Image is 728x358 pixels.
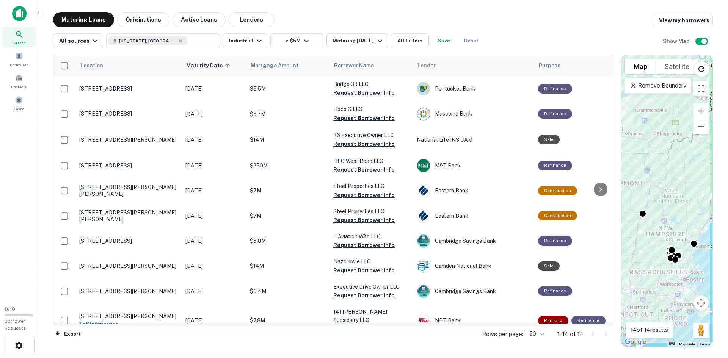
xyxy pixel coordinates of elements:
button: Toggle fullscreen view [693,81,709,96]
p: 5 Aviation WAY LLC [333,232,409,241]
p: $14M [250,136,326,144]
button: Export [53,328,83,340]
p: [DATE] [185,212,242,220]
div: This is a portfolio loan with 2 properties [538,316,568,325]
div: This loan purpose was for refinancing [538,236,572,245]
div: This loan purpose was for construction [538,186,577,195]
img: picture [417,82,430,95]
p: [DATE] [185,84,242,93]
button: All sources [53,33,103,48]
div: Eastern Bank [417,184,530,197]
p: Executive Drive Owner LLC [333,283,409,291]
p: $6.4M [250,287,326,295]
button: Map Data [679,342,695,347]
p: National Life INS CAM [417,136,530,144]
button: Request Borrower Info [333,191,395,200]
div: This loan purpose was for refinancing [538,109,572,119]
p: 141 [PERSON_NAME] Subsidiary LLC [333,308,409,324]
p: Steel Properties LLC [333,207,409,216]
p: $5.5M [250,84,326,93]
img: picture [417,234,430,247]
p: [STREET_ADDRESS] [79,85,178,92]
span: 0 / 10 [5,306,15,312]
button: Reload search area [693,61,709,77]
div: Sale [538,135,560,144]
th: Purpose [534,55,609,76]
img: picture [417,108,430,120]
h6: 1 of 2 properties [79,320,178,328]
p: Bridge 33 LLC [333,80,409,88]
p: HEG West Road LLC [333,157,409,165]
th: Lender [413,55,534,76]
button: > $5M [270,33,323,48]
a: Saved [2,93,36,113]
button: Zoom in [693,103,709,119]
p: [STREET_ADDRESS] [79,238,178,244]
div: Pentucket Bank [417,82,530,95]
p: $7M [250,186,326,195]
th: Mortgage Amount [246,55,329,76]
button: Request Borrower Info [333,266,395,275]
img: Google [623,337,648,347]
p: [DATE] [185,136,242,144]
img: picture [417,184,430,197]
p: [DATE] [185,262,242,270]
p: [STREET_ADDRESS] [79,110,178,117]
p: 36 Executive Owner LLC [333,131,409,139]
div: Chat Widget [690,297,728,334]
span: Lender [417,61,436,70]
th: Borrower Name [329,55,413,76]
p: [STREET_ADDRESS] [79,162,178,169]
button: Show street map [625,59,656,74]
p: 1–14 of 14 [557,330,584,339]
div: This loan purpose was for refinancing [538,84,572,94]
span: Maturity Date [186,61,232,70]
div: NBT Bank [417,314,530,327]
button: Request Borrower Info [333,216,395,225]
img: picture [417,285,430,298]
p: [STREET_ADDRESS][PERSON_NAME][PERSON_NAME] [79,184,178,197]
button: All Filters [391,33,429,48]
p: Remove Boundary [629,81,686,90]
a: Contacts [2,71,36,91]
th: Maturity Date [182,55,246,76]
div: Cambridge Savings Bank [417,285,530,298]
div: This loan purpose was for refinancing [571,316,606,325]
p: $14M [250,262,326,270]
button: Request Borrower Info [333,88,395,97]
span: Borrowers [10,62,28,68]
p: [DATE] [185,161,242,170]
a: Terms (opens in new tab) [700,342,710,346]
p: [DATE] [185,110,242,118]
div: 0 0 [621,55,712,347]
div: Mascoma Bank [417,107,530,121]
button: Active Loans [173,12,226,27]
button: Map camera controls [693,295,709,311]
button: Save your search to get updates of matches that match your search criteria. [432,33,456,48]
p: [DATE] [185,287,242,295]
div: Eastern Bank [417,209,530,223]
a: View my borrowers [653,14,713,27]
p: $7.8M [250,316,326,325]
div: Camden National Bank [417,259,530,273]
div: This loan purpose was for construction [538,211,577,220]
p: $7M [250,212,326,220]
p: [DATE] [185,316,242,325]
button: Originations [117,12,169,27]
p: Steel Properties LLC [333,182,409,190]
button: Request Borrower Info [333,114,395,123]
p: [STREET_ADDRESS][PERSON_NAME] [79,136,178,143]
p: $250M [250,161,326,170]
a: Borrowers [2,49,36,69]
div: This loan purpose was for refinancing [538,161,572,170]
span: Borrower Requests [5,319,26,331]
button: Request Borrower Info [333,241,395,250]
button: Request Borrower Info [333,291,395,300]
h6: Show Map [663,37,691,45]
span: Saved [14,106,25,112]
span: Search [12,40,26,46]
a: Open this area in Google Maps (opens a new window) [623,337,648,347]
button: Maturing [DATE] [326,33,388,48]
